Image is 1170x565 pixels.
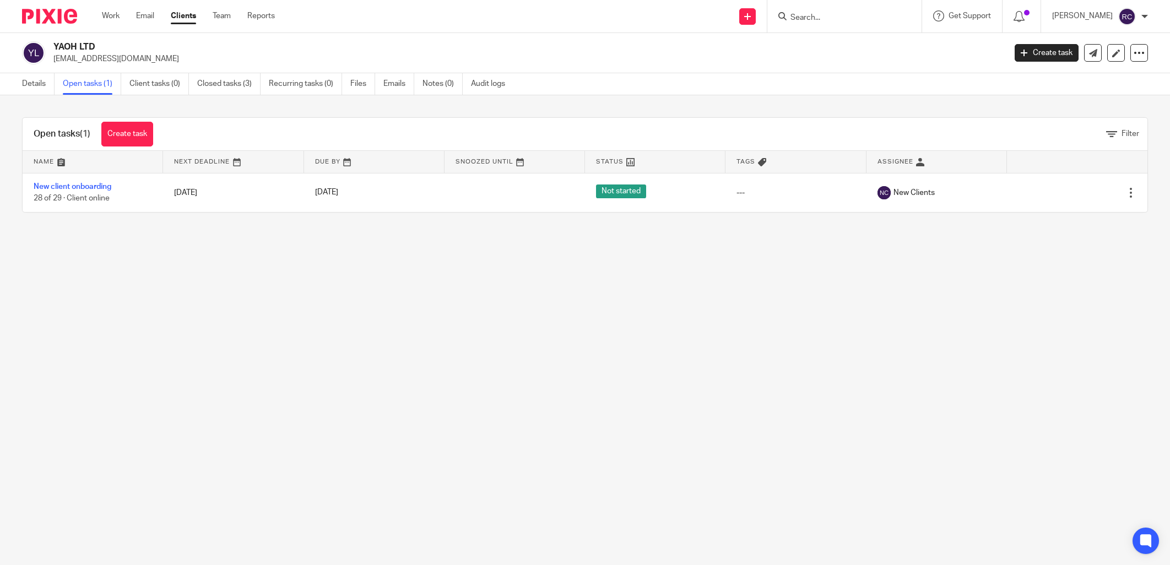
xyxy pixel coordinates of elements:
span: New Clients [893,187,935,198]
a: Notes (0) [422,73,463,95]
img: svg%3E [1118,8,1136,25]
h1: Open tasks [34,128,90,140]
td: [DATE] [163,173,304,212]
img: Pixie [22,9,77,24]
a: Clients [171,10,196,21]
h2: YAOH LTD [53,41,809,53]
a: Work [102,10,120,21]
a: Team [213,10,231,21]
a: Recurring tasks (0) [269,73,342,95]
a: Email [136,10,154,21]
div: --- [736,187,855,198]
p: [EMAIL_ADDRESS][DOMAIN_NAME] [53,53,998,64]
p: [PERSON_NAME] [1052,10,1113,21]
span: (1) [80,129,90,138]
a: Client tasks (0) [129,73,189,95]
img: svg%3E [877,186,891,199]
span: Status [596,159,624,165]
span: 28 of 29 · Client online [34,194,110,202]
a: Audit logs [471,73,513,95]
a: Reports [247,10,275,21]
span: Tags [736,159,755,165]
a: New client onboarding [34,183,111,191]
a: Create task [101,122,153,146]
span: Not started [596,184,646,198]
span: Snoozed Until [456,159,513,165]
span: Get Support [949,12,991,20]
img: svg%3E [22,41,45,64]
a: Emails [383,73,414,95]
a: Open tasks (1) [63,73,121,95]
span: Filter [1122,130,1139,138]
a: Files [350,73,375,95]
a: Create task [1015,44,1079,62]
a: Closed tasks (3) [197,73,261,95]
a: Details [22,73,55,95]
input: Search [789,13,889,23]
span: [DATE] [315,189,338,197]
